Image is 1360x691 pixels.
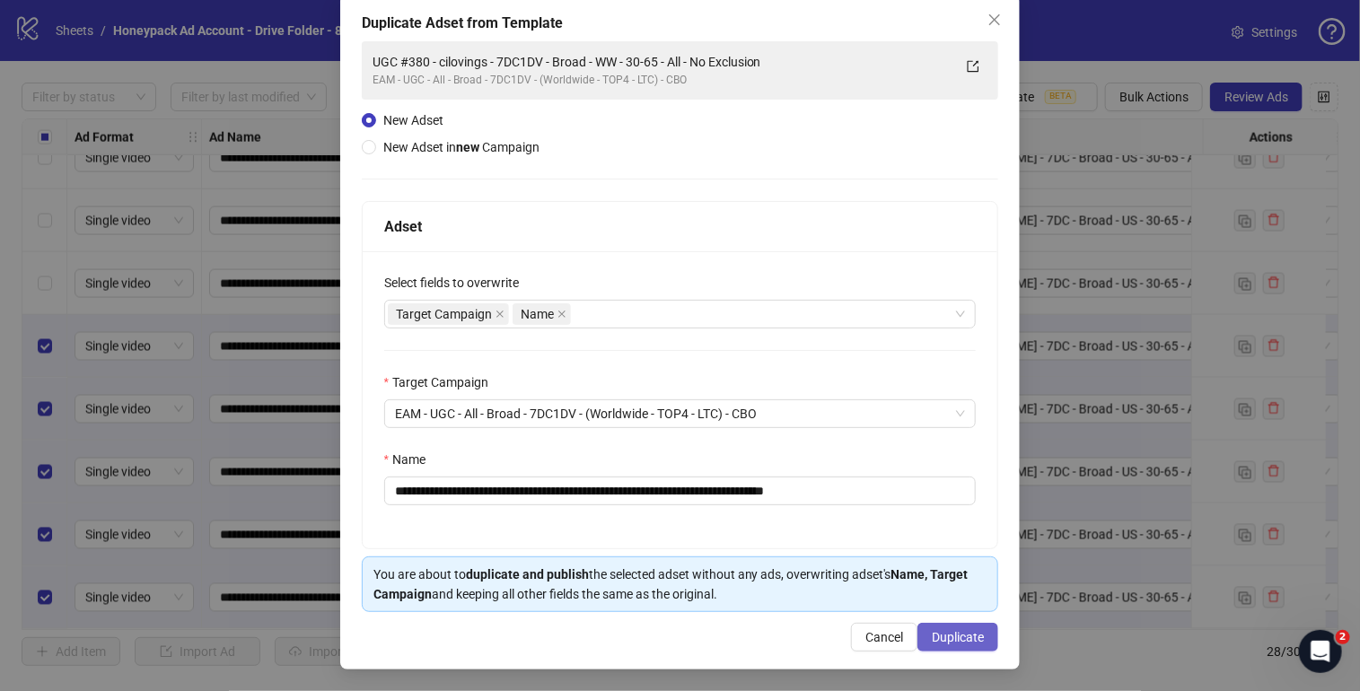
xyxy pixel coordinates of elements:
[980,5,1009,34] button: Close
[384,215,977,238] div: Adset
[496,310,505,319] span: close
[865,630,903,644] span: Cancel
[383,113,443,127] span: New Adset
[456,140,479,154] strong: new
[373,52,952,72] div: UGC #380 - cilovings - 7DC1DV - Broad - WW - 30-65 - All - No Exclusion
[513,303,571,325] span: Name
[396,304,492,324] span: Target Campaign
[932,630,984,644] span: Duplicate
[373,564,987,604] div: You are about to the selected adset without any ads, overwriting adset's and keeping all other fi...
[383,140,540,154] span: New Adset in Campaign
[362,13,999,34] div: Duplicate Adset from Template
[521,304,554,324] span: Name
[373,72,952,89] div: EAM - UGC - All - Broad - 7DC1DV - (Worldwide - TOP4 - LTC) - CBO
[851,623,917,652] button: Cancel
[1299,630,1342,673] iframe: Intercom live chat
[466,567,589,582] strong: duplicate and publish
[384,273,531,293] label: Select fields to overwrite
[388,303,509,325] span: Target Campaign
[373,567,969,601] strong: Name, Target Campaign
[384,450,437,469] label: Name
[1336,630,1350,644] span: 2
[557,310,566,319] span: close
[917,623,998,652] button: Duplicate
[987,13,1002,27] span: close
[384,372,500,392] label: Target Campaign
[967,60,979,73] span: export
[395,400,966,427] span: EAM - UGC - All - Broad - 7DC1DV - (Worldwide - TOP4 - LTC) - CBO
[384,477,977,505] input: Name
